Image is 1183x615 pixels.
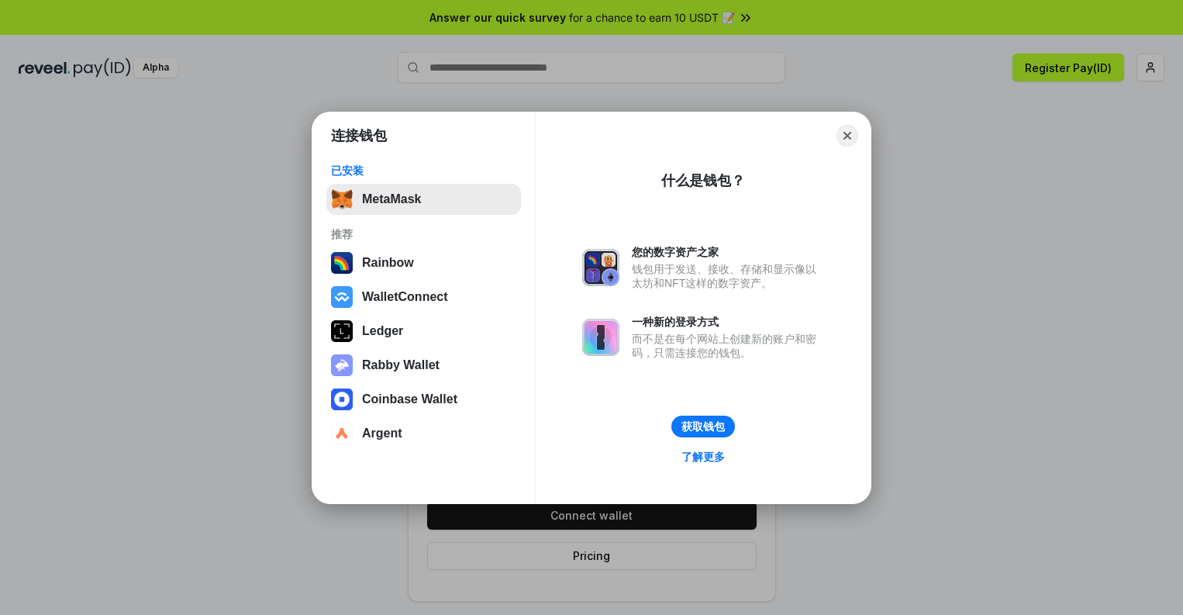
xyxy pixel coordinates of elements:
div: 一种新的登录方式 [632,315,824,329]
img: svg+xml,%3Csvg%20width%3D%22120%22%20height%3D%22120%22%20viewBox%3D%220%200%20120%20120%22%20fil... [331,252,353,274]
h1: 连接钱包 [331,126,387,145]
button: 获取钱包 [671,416,735,437]
div: 推荐 [331,227,516,241]
a: 了解更多 [672,447,734,467]
button: Close [836,125,858,147]
img: svg+xml,%3Csvg%20width%3D%2228%22%20height%3D%2228%22%20viewBox%3D%220%200%2028%2028%22%20fill%3D... [331,423,353,444]
img: svg+xml,%3Csvg%20width%3D%2228%22%20height%3D%2228%22%20viewBox%3D%220%200%2028%2028%22%20fill%3D... [331,286,353,308]
div: 您的数字资产之家 [632,245,824,259]
img: svg+xml,%3Csvg%20fill%3D%22none%22%20height%3D%2233%22%20viewBox%3D%220%200%2035%2033%22%20width%... [331,188,353,210]
div: Rainbow [362,256,414,270]
button: Coinbase Wallet [326,384,521,415]
button: Ledger [326,316,521,347]
div: 了解更多 [681,450,725,464]
div: 而不是在每个网站上创建新的账户和密码，只需连接您的钱包。 [632,332,824,360]
button: WalletConnect [326,282,521,313]
img: svg+xml,%3Csvg%20width%3D%2228%22%20height%3D%2228%22%20viewBox%3D%220%200%2028%2028%22%20fill%3D... [331,389,353,410]
img: svg+xml,%3Csvg%20xmlns%3D%22http%3A%2F%2Fwww.w3.org%2F2000%2Fsvg%22%20width%3D%2228%22%20height%3... [331,320,353,342]
div: Argent [362,427,402,441]
button: Rabby Wallet [326,350,521,381]
div: 获取钱包 [681,420,725,434]
button: MetaMask [326,184,521,215]
div: 已安装 [331,164,516,178]
div: MetaMask [362,192,421,206]
div: Coinbase Wallet [362,392,457,406]
div: Rabby Wallet [362,358,440,372]
div: WalletConnect [362,290,448,304]
button: Argent [326,418,521,449]
div: Ledger [362,324,403,338]
img: svg+xml,%3Csvg%20xmlns%3D%22http%3A%2F%2Fwww.w3.org%2F2000%2Fsvg%22%20fill%3D%22none%22%20viewBox... [582,319,619,356]
img: svg+xml,%3Csvg%20xmlns%3D%22http%3A%2F%2Fwww.w3.org%2F2000%2Fsvg%22%20fill%3D%22none%22%20viewBox... [582,249,619,286]
div: 钱包用于发送、接收、存储和显示像以太坊和NFT这样的数字资产。 [632,262,824,290]
button: Rainbow [326,247,521,278]
img: svg+xml,%3Csvg%20xmlns%3D%22http%3A%2F%2Fwww.w3.org%2F2000%2Fsvg%22%20fill%3D%22none%22%20viewBox... [331,354,353,376]
div: 什么是钱包？ [661,171,745,190]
